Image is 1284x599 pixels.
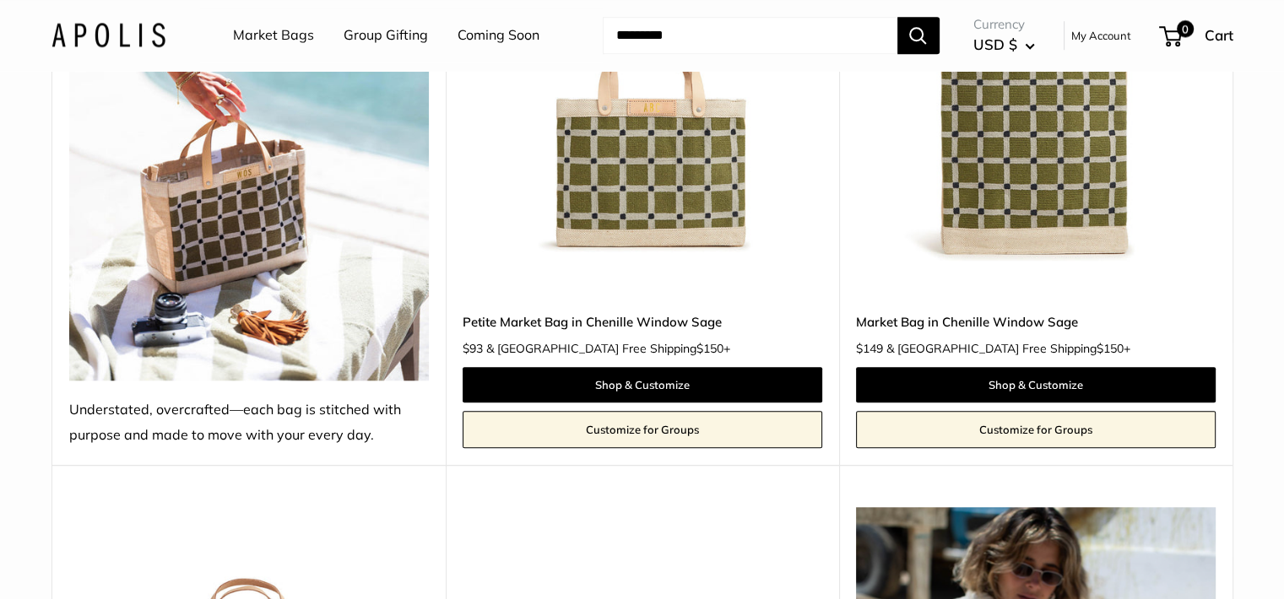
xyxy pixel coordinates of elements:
[233,23,314,48] a: Market Bags
[886,343,1130,354] span: & [GEOGRAPHIC_DATA] Free Shipping +
[463,367,822,402] a: Shop & Customize
[344,23,428,48] a: Group Gifting
[69,397,429,448] div: Understated, overcrafted—each bag is stitched with purpose and made to move with your every day.
[463,341,483,356] span: $93
[973,31,1035,58] button: USD $
[463,312,822,332] a: Petite Market Bag in Chenille Window Sage
[856,312,1216,332] a: Market Bag in Chenille Window Sage
[856,411,1216,448] a: Customize for Groups
[897,17,940,54] button: Search
[1176,20,1193,37] span: 0
[603,17,897,54] input: Search...
[463,411,822,448] a: Customize for Groups
[973,13,1035,36] span: Currency
[856,367,1216,402] a: Shop & Customize
[696,341,723,356] span: $150
[1205,26,1233,44] span: Cart
[458,23,539,48] a: Coming Soon
[1161,22,1233,49] a: 0 Cart
[486,343,730,354] span: & [GEOGRAPHIC_DATA] Free Shipping +
[856,341,883,356] span: $149
[1071,25,1131,46] a: My Account
[1097,341,1124,356] span: $150
[973,35,1017,53] span: USD $
[51,23,165,47] img: Apolis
